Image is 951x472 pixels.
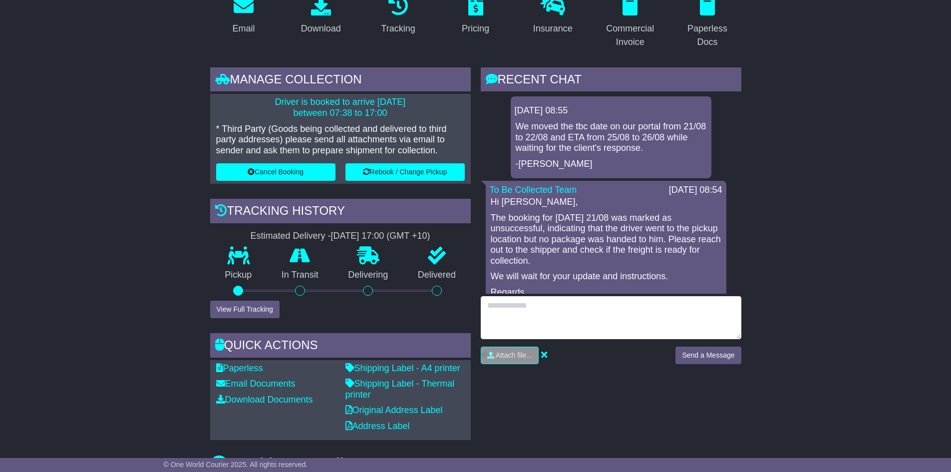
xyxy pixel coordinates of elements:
a: Shipping Label - A4 printer [345,363,460,373]
p: We will wait for your update and instructions. [491,271,721,282]
a: Paperless [216,363,263,373]
p: -[PERSON_NAME] [516,159,706,170]
div: Quick Actions [210,333,471,360]
div: [DATE] 08:54 [669,185,722,196]
a: Email Documents [216,379,296,389]
a: Address Label [345,421,410,431]
span: © One World Courier 2025. All rights reserved. [164,461,308,469]
button: View Full Tracking [210,301,280,318]
a: Shipping Label - Thermal printer [345,379,455,400]
p: Hi [PERSON_NAME], [491,197,721,208]
p: We moved the tbc date on our portal from 21/08 to 22/08 and ETA from 25/08 to 26/08 while waiting... [516,121,706,154]
p: The booking for [DATE] 21/08 was marked as unsuccessful, indicating that the driver went to the p... [491,213,721,267]
div: [DATE] 08:55 [515,105,707,116]
div: Pricing [462,22,489,35]
a: Original Address Label [345,405,443,415]
div: Paperless Docs [680,22,735,49]
div: [DATE] 17:00 (GMT +10) [331,231,430,242]
div: Insurance [533,22,573,35]
div: Manage collection [210,67,471,94]
div: Estimated Delivery - [210,231,471,242]
button: Send a Message [675,347,741,364]
div: Tracking [381,22,415,35]
div: Email [232,22,255,35]
button: Rebook / Change Pickup [345,163,465,181]
a: To Be Collected Team [490,185,577,195]
div: Commercial Invoice [603,22,657,49]
div: Tracking history [210,199,471,226]
div: Download [301,22,341,35]
button: Cancel Booking [216,163,335,181]
p: In Transit [267,270,333,281]
div: RECENT CHAT [481,67,741,94]
a: Download Documents [216,395,313,405]
p: Delivering [333,270,403,281]
p: * Third Party (Goods being collected and delivered to third party addresses) please send all atta... [216,124,465,156]
p: Driver is booked to arrive [DATE] between 07:38 to 17:00 [216,97,465,118]
p: Regards, Jewel [491,287,721,309]
p: Pickup [210,270,267,281]
p: Delivered [403,270,471,281]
